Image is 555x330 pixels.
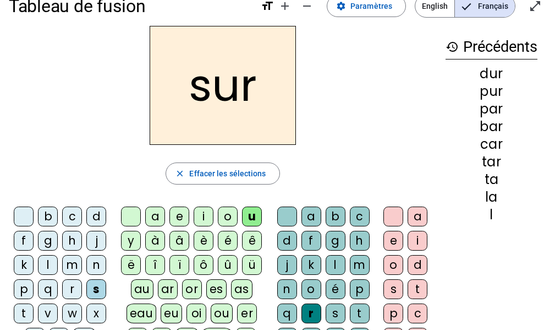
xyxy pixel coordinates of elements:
div: h [62,231,82,251]
div: c [350,207,370,226]
div: p [350,279,370,299]
div: u [242,207,262,226]
div: ô [194,255,213,275]
h2: sur [150,26,296,145]
div: or [182,279,202,299]
div: s [326,304,345,323]
div: r [62,279,82,299]
div: bar [446,120,537,133]
div: v [38,304,58,323]
div: f [14,231,34,251]
div: x [86,304,106,323]
div: f [301,231,321,251]
span: Effacer les sélections [189,167,266,180]
div: t [408,279,427,299]
div: i [408,231,427,251]
div: n [86,255,106,275]
div: q [38,279,58,299]
div: ü [242,255,262,275]
div: pur [446,85,537,98]
div: au [131,279,153,299]
div: ou [211,304,233,323]
button: Effacer les sélections [166,163,279,185]
div: j [277,255,297,275]
div: ï [169,255,189,275]
div: è [194,231,213,251]
div: er [237,304,257,323]
div: ë [121,255,141,275]
div: eau [127,304,157,323]
div: k [14,255,34,275]
div: l [326,255,345,275]
h3: Précédents [446,35,537,59]
div: d [277,231,297,251]
div: é [218,231,238,251]
div: î [145,255,165,275]
div: a [145,207,165,226]
div: tar [446,155,537,169]
div: par [446,102,537,116]
div: car [446,138,537,151]
div: û [218,255,238,275]
div: t [350,304,370,323]
div: ar [158,279,178,299]
div: w [62,304,82,323]
div: oi [186,304,206,323]
div: dur [446,67,537,80]
div: é [326,279,345,299]
div: b [326,207,345,226]
div: n [277,279,297,299]
div: a [408,207,427,226]
div: k [301,255,321,275]
div: g [326,231,345,251]
div: ta [446,173,537,186]
div: â [169,231,189,251]
div: q [277,304,297,323]
div: eu [161,304,182,323]
mat-icon: history [446,40,459,53]
div: r [301,304,321,323]
div: h [350,231,370,251]
div: es [206,279,227,299]
div: s [383,279,403,299]
div: o [383,255,403,275]
div: c [408,304,427,323]
div: p [14,279,34,299]
div: i [194,207,213,226]
div: la [446,191,537,204]
div: l [38,255,58,275]
div: as [231,279,252,299]
div: e [169,207,189,226]
div: d [86,207,106,226]
div: m [350,255,370,275]
div: ê [242,231,262,251]
div: b [38,207,58,226]
div: l [446,208,537,221]
mat-icon: close [175,169,185,178]
div: a [301,207,321,226]
div: s [86,279,106,299]
div: m [62,255,82,275]
div: p [383,304,403,323]
div: t [14,304,34,323]
div: c [62,207,82,226]
div: e [383,231,403,251]
div: o [218,207,238,226]
div: g [38,231,58,251]
mat-icon: settings [336,1,346,11]
div: o [301,279,321,299]
div: y [121,231,141,251]
div: à [145,231,165,251]
div: d [408,255,427,275]
div: j [86,231,106,251]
